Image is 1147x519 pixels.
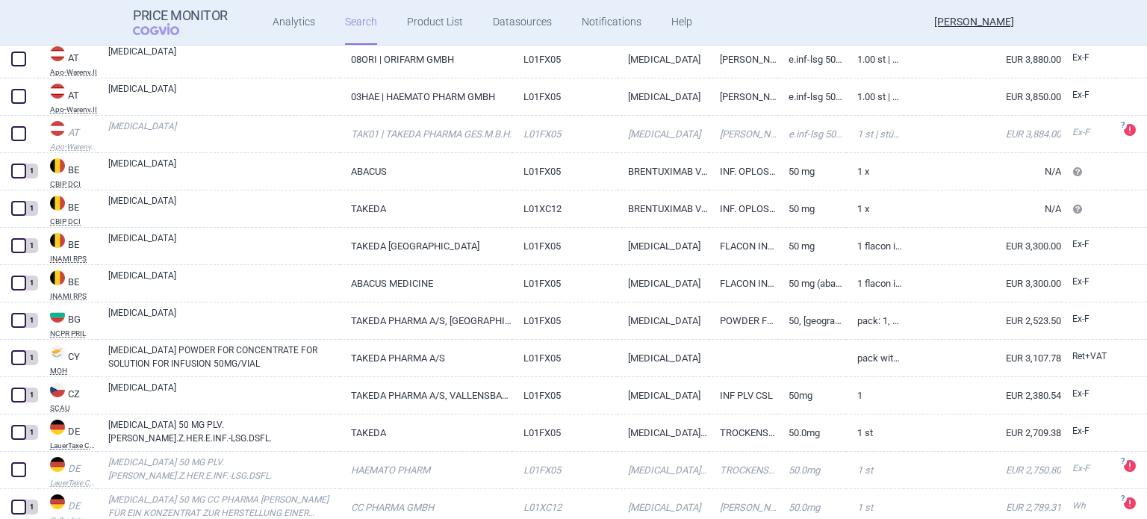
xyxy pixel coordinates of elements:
[846,340,904,376] a: PACK WITH 1 VIAL X 50MG
[39,231,97,263] a: BEBEINAMI RPS
[108,82,340,109] a: [MEDICAL_DATA]
[512,414,618,451] a: L01FX05
[1061,271,1116,293] a: Ex-F
[904,41,1061,78] a: EUR 3,880.00
[50,143,97,151] abbr: Apo-Warenv.III — Apothekerverlag Warenverzeichnis. Online database developed by the Österreichisc...
[1072,500,1086,511] span: Wholesale price without VAT
[512,116,618,152] a: L01FX05
[904,340,1061,376] a: EUR 3,107.78
[25,350,38,365] div: 1
[340,78,512,115] a: 03HAE | HAEMATO PHARM GMBH
[340,190,512,227] a: TAKEDA
[108,381,340,408] a: [MEDICAL_DATA]
[512,41,618,78] a: L01FX05
[846,265,904,302] a: 1 flacon injectable 50 mg poudre pour solution pour perfusion, 50 mg
[50,196,65,211] img: Belgium
[50,457,65,472] img: Germany
[617,265,709,302] a: [MEDICAL_DATA]
[904,78,1061,115] a: EUR 3,850.00
[904,190,1061,227] a: N/A
[617,340,709,376] a: [MEDICAL_DATA]
[617,41,709,78] a: [MEDICAL_DATA]
[846,190,904,227] a: 1 x
[50,121,65,136] img: Austria
[617,452,709,488] a: [MEDICAL_DATA] 50 MG
[777,302,846,339] a: 50, [GEOGRAPHIC_DATA]
[1118,121,1127,130] span: ?
[846,116,904,152] a: 1 ST | Stück
[1072,351,1107,361] span: Retail price with VAT
[340,228,512,264] a: TAKEDA [GEOGRAPHIC_DATA]
[512,340,618,376] a: L01FX05
[108,157,340,184] a: [MEDICAL_DATA]
[50,218,97,226] abbr: CBIP DCI — Belgian Center for Pharmacotherapeutic Information (CBIP)
[904,228,1061,264] a: EUR 3,300.00
[617,414,709,451] a: [MEDICAL_DATA] 50 MG
[39,306,97,338] a: BGBGNCPR PRIL
[777,377,846,414] a: 50MG
[709,452,777,488] a: TROCKENSUBSTANZ OHNE LÖSUNGSMITTEL
[1072,90,1090,100] span: Ex-factory price
[1072,239,1090,249] span: Ex-factory price
[50,345,65,360] img: Cyprus
[50,382,65,397] img: Czech Republic
[25,425,38,440] div: 1
[39,456,97,487] a: DEDELauerTaxe CGM
[512,228,618,264] a: L01FX05
[39,381,97,412] a: CZCZSCAU
[777,153,846,190] a: 50 mg
[1061,234,1116,256] a: Ex-F
[512,377,618,414] a: L01FX05
[512,153,618,190] a: L01FX05
[108,194,340,221] a: [MEDICAL_DATA]
[108,119,340,146] a: [MEDICAL_DATA]
[1061,458,1116,480] a: Ex-F
[709,302,777,339] a: POWDER FOR CONCENTRATE FOR SOLUTION FOR INFUSION
[340,452,512,488] a: HAEMATO PHARM
[904,265,1061,302] a: EUR 3,300.00
[50,420,65,435] img: Germany
[777,41,846,78] a: E.INF-LSG 50MG DSTFL
[1072,314,1090,324] span: Ex-factory price
[340,414,512,451] a: TAKEDA
[709,116,777,152] a: [PERSON_NAME] [PERSON_NAME].[PERSON_NAME].
[1061,346,1116,368] a: Ret+VAT
[50,330,97,338] abbr: NCPR PRIL — National Council on Prices and Reimbursement of Medicinal Products, Bulgaria. Registe...
[25,201,38,216] div: 1
[846,228,904,264] a: 1 flacon injectable 50 mg poudre pour solution pour perfusion, 50 mg
[846,153,904,190] a: 1 x
[1072,127,1090,137] span: Ex-factory price
[340,265,512,302] a: ABACUS MEDICINE
[709,377,777,414] a: INF PLV CSL
[617,153,709,190] a: BRENTUXIMAB VEDOTINE INFUSIE 50 MG
[39,194,97,226] a: BEBECBIP DCI
[50,233,65,248] img: Belgium
[777,228,846,264] a: 50 mg
[512,190,618,227] a: L01XC12
[133,8,228,23] strong: Price Monitor
[50,494,65,509] img: Germany
[340,41,512,78] a: 08ORI | ORIFARM GMBH
[904,153,1061,190] a: N/A
[133,23,200,35] span: COGVIO
[133,8,228,37] a: Price MonitorCOGVIO
[709,153,777,190] a: INF. OPLOSS. CONC. (PDR.) I.V. [[MEDICAL_DATA].]
[25,313,38,328] div: 1
[904,302,1061,339] a: EUR 2,523.50
[39,344,97,375] a: CYCYMOH
[108,418,340,445] a: [MEDICAL_DATA] 50 MG PLV.[PERSON_NAME].Z.HER.E.INF.-LSG.DSFL.
[340,153,512,190] a: ABACUS
[709,78,777,115] a: [PERSON_NAME] [PERSON_NAME].[PERSON_NAME].
[50,255,97,263] abbr: INAMI RPS — National Institute for Health Disability Insurance, Belgium. Programme web - Médicame...
[777,116,846,152] a: E.INF-LSG 50MG DSTFL
[777,414,846,451] a: 50.0mg
[512,302,618,339] a: L01FX05
[50,308,65,323] img: Bulgaria
[846,452,904,488] a: 1 St
[108,269,340,296] a: [MEDICAL_DATA]
[108,456,340,482] a: [MEDICAL_DATA] 50 MG PLV.[PERSON_NAME].Z.HER.E.INF.-LSG.DSFL.
[709,265,777,302] a: FLACON INJECTABLE
[50,479,97,487] abbr: LauerTaxe CGM — Complex database for German drug information provided by commercial provider CGM ...
[1061,495,1116,518] a: Wh
[340,340,512,376] a: TAKEDA PHARMA A/S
